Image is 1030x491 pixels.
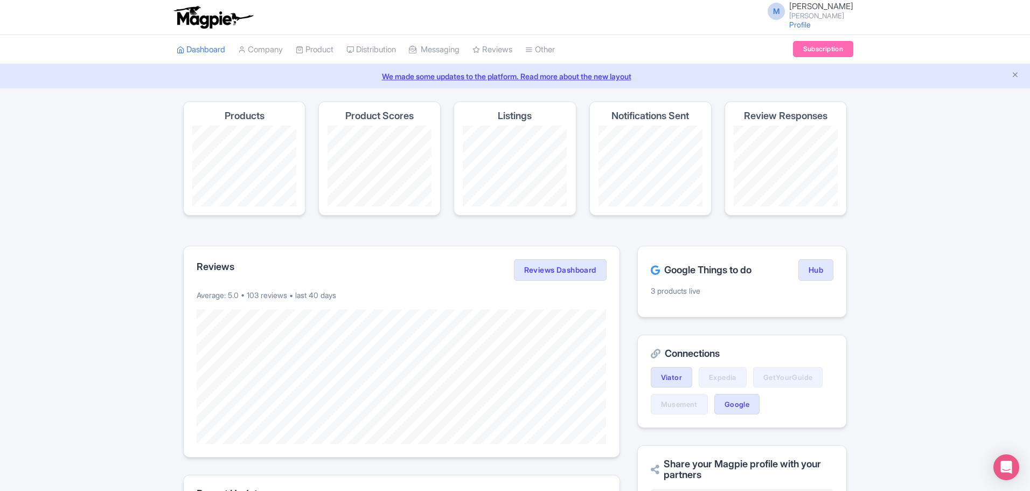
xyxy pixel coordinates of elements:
[768,3,785,20] span: M
[611,110,689,121] h4: Notifications Sent
[651,394,708,414] a: Musement
[296,35,333,65] a: Product
[744,110,827,121] h4: Review Responses
[1011,70,1019,82] button: Close announcement
[798,259,833,281] a: Hub
[197,289,607,301] p: Average: 5.0 • 103 reviews • last 40 days
[651,367,692,388] a: Viator
[345,110,414,121] h4: Product Scores
[651,459,833,480] h2: Share your Magpie profile with your partners
[714,394,760,414] a: Google
[993,454,1019,480] div: Open Intercom Messenger
[177,35,225,65] a: Dashboard
[498,110,532,121] h4: Listings
[346,35,396,65] a: Distribution
[651,265,751,275] h2: Google Things to do
[472,35,512,65] a: Reviews
[409,35,460,65] a: Messaging
[651,348,833,359] h2: Connections
[171,5,255,29] img: logo-ab69f6fb50320c5b225c76a69d11143b.png
[238,35,283,65] a: Company
[761,2,853,19] a: M [PERSON_NAME] [PERSON_NAME]
[514,259,607,281] a: Reviews Dashboard
[793,41,853,57] a: Subscription
[651,285,833,296] p: 3 products live
[525,35,555,65] a: Other
[225,110,265,121] h4: Products
[699,367,747,388] a: Expedia
[197,261,234,272] h2: Reviews
[789,1,853,11] span: [PERSON_NAME]
[789,20,811,29] a: Profile
[789,12,853,19] small: [PERSON_NAME]
[753,367,823,388] a: GetYourGuide
[6,71,1024,82] a: We made some updates to the platform. Read more about the new layout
